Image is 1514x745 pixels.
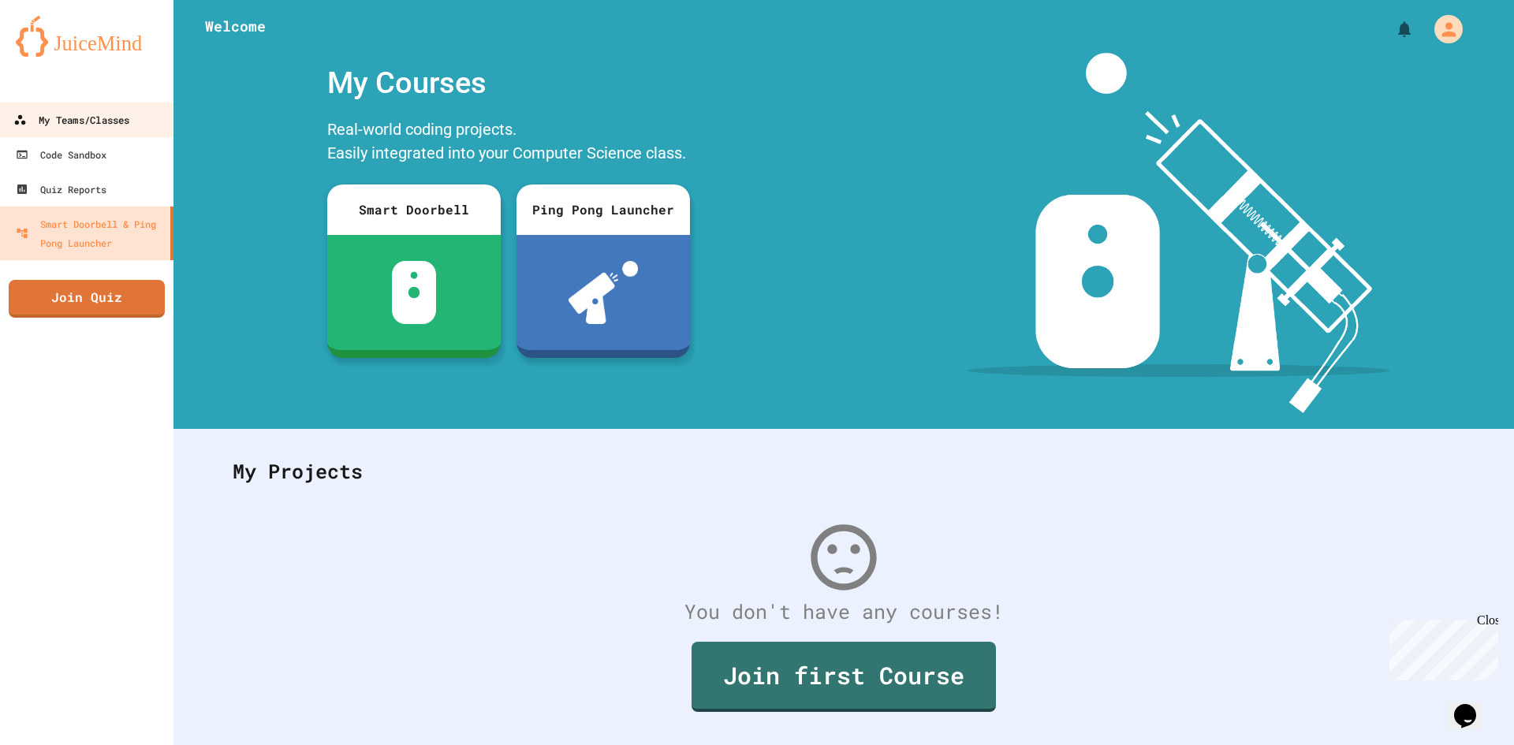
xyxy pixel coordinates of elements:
div: My Teams/Classes [13,110,129,130]
div: Real-world coding projects. Easily integrated into your Computer Science class. [319,114,698,173]
div: Ping Pong Launcher [516,184,690,235]
img: ppl-with-ball.png [569,261,639,324]
div: My Notifications [1366,16,1418,43]
div: Code Sandbox [16,145,106,164]
img: logo-orange.svg [16,16,158,57]
iframe: chat widget [1448,682,1498,729]
img: sdb-white.svg [392,261,437,324]
div: My Account [1418,11,1467,47]
div: Smart Doorbell [327,184,501,235]
a: Join Quiz [9,280,165,318]
img: banner-image-my-projects.png [968,53,1390,413]
div: Chat with us now!Close [6,6,109,100]
div: Quiz Reports [16,180,106,199]
div: My Courses [319,53,698,114]
div: Smart Doorbell & Ping Pong Launcher [16,214,164,252]
div: My Projects [217,441,1471,502]
div: You don't have any courses! [217,597,1471,627]
iframe: chat widget [1383,613,1498,680]
a: Join first Course [692,642,996,712]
